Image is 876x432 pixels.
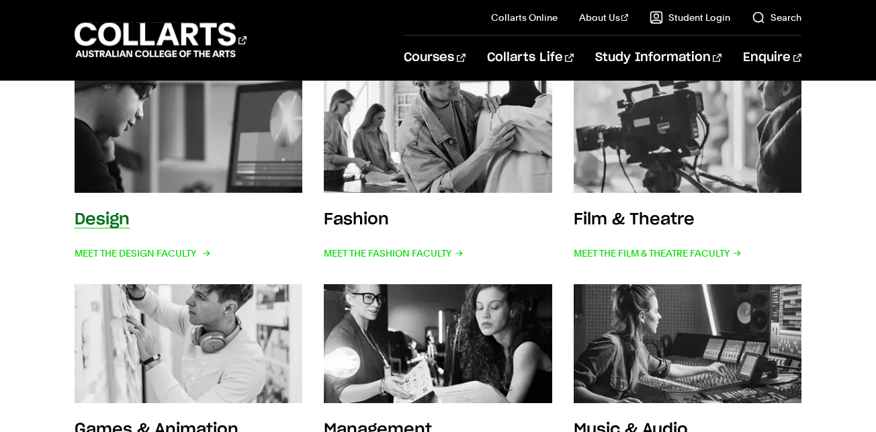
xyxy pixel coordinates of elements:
[579,11,629,24] a: About Us
[324,244,464,263] span: Meet the Fashion Faculty
[75,244,208,263] span: Meet the Design Faculty
[324,212,389,228] h3: Fashion
[75,21,247,59] div: Go to homepage
[75,212,130,228] h3: Design
[491,11,558,24] a: Collarts Online
[324,75,552,263] a: Fashion Meet the Fashion Faculty
[574,75,801,263] a: Film & Theatre Meet the Film & Theatre Faculty
[574,244,742,263] span: Meet the Film & Theatre Faculty
[752,11,801,24] a: Search
[574,212,695,228] h3: Film & Theatre
[487,36,574,80] a: Collarts Life
[650,11,730,24] a: Student Login
[743,36,801,80] a: Enquire
[75,75,302,263] a: Design Meet the Design Faculty
[404,36,465,80] a: Courses
[595,36,721,80] a: Study Information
